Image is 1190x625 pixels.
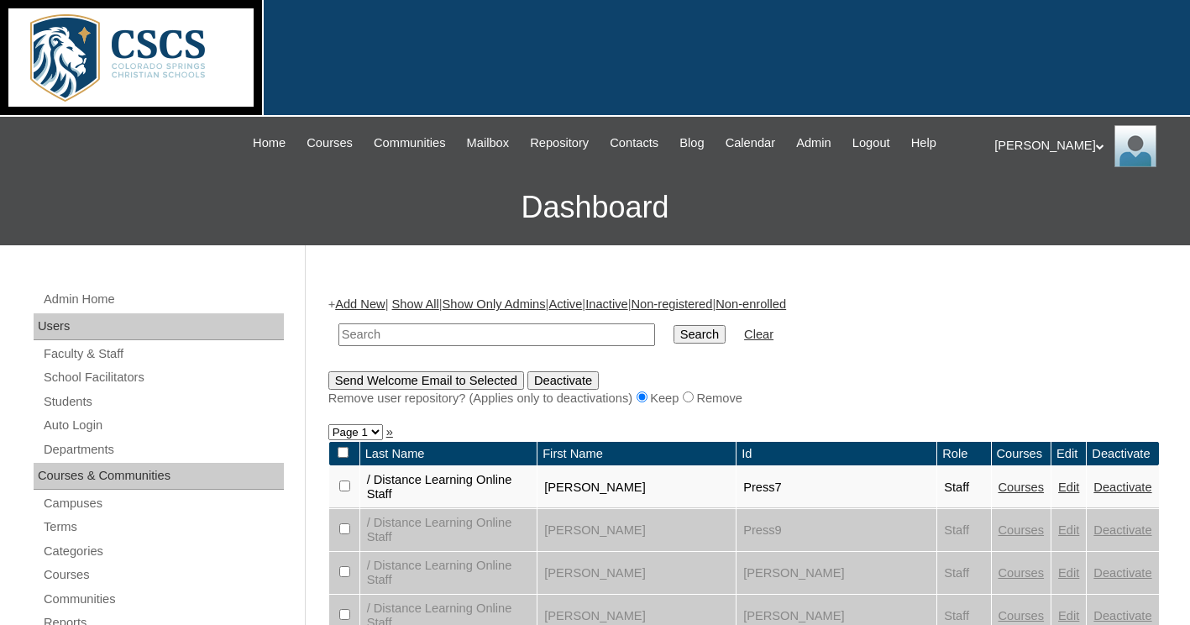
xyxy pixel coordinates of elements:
a: Contacts [601,134,667,153]
a: Terms [42,517,284,538]
a: Blog [671,134,712,153]
a: Departments [42,439,284,460]
input: Search [674,325,726,344]
a: Active [548,297,582,311]
a: Auto Login [42,415,284,436]
td: [PERSON_NAME] [537,466,736,508]
input: Send Welcome Email to Selected [328,371,524,390]
a: Edit [1058,523,1079,537]
a: Deactivate [1093,481,1151,494]
a: Deactivate [1093,566,1151,580]
h3: Dashboard [8,170,1182,245]
a: Admin [788,134,840,153]
td: [PERSON_NAME] [537,509,736,551]
div: [PERSON_NAME] [994,125,1173,167]
td: Deactivate [1087,442,1158,466]
span: Admin [796,134,831,153]
input: Search [338,323,655,346]
a: Courses [999,481,1045,494]
span: Home [253,134,286,153]
a: Courses [999,566,1045,580]
a: Home [244,134,294,153]
a: Edit [1058,481,1079,494]
td: Press9 [737,509,936,551]
span: Communities [374,134,446,153]
span: Repository [530,134,589,153]
span: Courses [307,134,353,153]
a: Courses [42,565,284,586]
td: / Distance Learning Online Staff [360,466,537,508]
a: Communities [42,589,284,610]
a: Edit [1058,609,1079,622]
a: Categories [42,541,284,562]
a: Communities [365,134,454,153]
a: » [386,425,393,439]
td: Courses [992,442,1051,466]
img: Kathy Landers [1114,125,1156,167]
td: Staff [937,509,990,551]
a: Show All [392,297,439,311]
div: + | | | | | | [328,296,1160,407]
a: Logout [844,134,899,153]
span: Help [911,134,936,153]
a: Faculty & Staff [42,344,284,365]
a: Courses [298,134,361,153]
div: Courses & Communities [34,463,284,490]
a: School Facilitators [42,367,284,388]
input: Deactivate [527,371,599,390]
a: Help [903,134,945,153]
a: Non-enrolled [716,297,786,311]
a: Calendar [717,134,784,153]
a: Add New [335,297,385,311]
td: / Distance Learning Online Staff [360,509,537,551]
a: Non-registered [631,297,712,311]
td: Last Name [360,442,537,466]
a: Students [42,391,284,412]
a: Deactivate [1093,523,1151,537]
span: Contacts [610,134,658,153]
a: Edit [1058,566,1079,580]
span: Mailbox [467,134,510,153]
td: [PERSON_NAME] [537,552,736,594]
td: First Name [537,442,736,466]
span: Blog [679,134,704,153]
a: Clear [744,328,773,341]
td: Press7 [737,466,936,508]
a: Admin Home [42,289,284,310]
td: Staff [937,552,990,594]
td: Id [737,442,936,466]
a: Inactive [585,297,628,311]
span: Logout [852,134,890,153]
td: Staff [937,466,990,508]
a: Courses [999,523,1045,537]
a: Mailbox [459,134,518,153]
a: Campuses [42,493,284,514]
a: Repository [522,134,597,153]
span: Calendar [726,134,775,153]
td: Edit [1051,442,1086,466]
a: Courses [999,609,1045,622]
div: Users [34,313,284,340]
td: Role [937,442,990,466]
td: / Distance Learning Online Staff [360,552,537,594]
div: Remove user repository? (Applies only to deactivations) Keep Remove [328,390,1160,407]
a: Show Only Admins [443,297,546,311]
td: [PERSON_NAME] [737,552,936,594]
a: Deactivate [1093,609,1151,622]
img: logo-white.png [8,8,254,107]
